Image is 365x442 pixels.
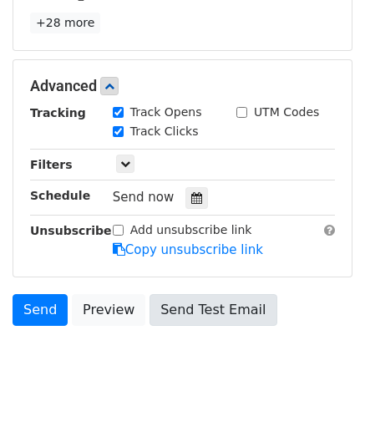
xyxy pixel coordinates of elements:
strong: Unsubscribe [30,224,112,237]
label: Track Clicks [130,123,199,140]
a: Preview [72,294,145,326]
iframe: Chat Widget [281,362,365,442]
a: +28 more [30,13,100,33]
h5: Advanced [30,77,335,95]
a: Copy unsubscribe link [113,242,263,257]
label: Track Opens [130,104,202,121]
span: Send now [113,190,175,205]
label: UTM Codes [254,104,319,121]
a: Send Test Email [150,294,276,326]
strong: Tracking [30,106,86,119]
a: Send [13,294,68,326]
strong: Schedule [30,189,90,202]
strong: Filters [30,158,73,171]
label: Add unsubscribe link [130,221,252,239]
